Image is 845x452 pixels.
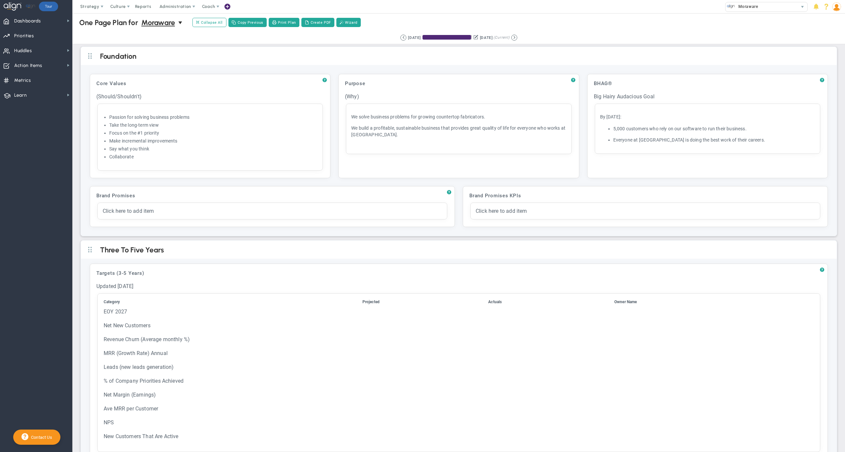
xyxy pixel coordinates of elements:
button: Create PDF [301,18,334,27]
span: (Current) [493,35,509,41]
span: One Page Plan for [79,18,138,27]
div: Purpose [342,78,575,89]
span: Click here to add item [103,208,154,214]
div: (Why) [342,90,575,103]
span: select [798,2,807,12]
td: Revenue Churn (Average monthly %) [103,336,361,349]
button: Collapse All [192,18,226,27]
td: Leads (new leads generation) [103,364,361,377]
img: 180103.Person.photo [832,2,841,11]
span: Dashboards [14,14,41,28]
li: Say what you think [109,146,318,152]
span: We solve business problems for growing countertop fabricators. [351,114,485,119]
div: Big Hairy Audacious Goal [591,90,824,103]
div: Core Values [93,78,327,89]
li: Make incremental improvements [109,138,318,144]
li: Take the long-term view [109,122,318,128]
span: By [DATE]: [600,114,621,119]
button: Go to previous period [400,35,406,41]
img: 30196.Company.photo [727,2,735,11]
li: Focus on the #1 priority [109,130,318,136]
div: click to edit [346,104,571,154]
th: Actuals [488,299,613,307]
td: NPS [103,419,361,432]
span: Collapse All [196,19,223,25]
td: % of Company Priorities Achieved [103,377,361,391]
h2: Three To Five Years [100,245,828,255]
div: click to edit [595,104,820,153]
td: MRR (Growth Rate) Annual [103,350,361,363]
li: Collaborate [109,154,318,160]
span: We build a profitable, sustainable business that provides great quality of life for everyone who ... [351,125,565,137]
div: click to edit [98,294,820,452]
span: Priorities [14,29,34,43]
span: Contact Us [28,435,52,440]
td: EOY 2027 [103,308,361,321]
button: Go to next period [511,35,517,41]
td: Net New Customers [103,322,361,335]
span: Moraware [735,2,758,11]
button: Wizard [336,18,361,27]
span: Metrics [14,74,31,87]
div: [DATE] [408,35,421,41]
span: Administration [159,4,191,9]
span: Culture [110,4,126,9]
th: Owner Name [614,299,739,307]
div: Targets (3-5 Years) [93,267,824,279]
th: Projected [362,299,488,307]
td: Ave MRR per Customer [103,405,361,418]
div: Period Progress: 98% Day 90 of 91 with 1 remaining. [422,35,472,40]
span: Coach [202,4,215,9]
span: Moraware [141,17,175,28]
div: click to edit [98,104,322,170]
button: Copy Previous [228,18,267,27]
div: Brand Promises [93,190,451,202]
span: Everyone at [GEOGRAPHIC_DATA] is doing the best work of their careers. [613,137,765,143]
th: Category [103,299,361,307]
td: Net Margin (Earnings) [103,391,361,404]
span: select [178,17,184,28]
span: Action Items [14,59,42,73]
div: Updated 12/12/24 [93,280,824,292]
div: click to edit [471,203,820,219]
div: (Should/Shouldn't) [93,90,327,103]
div: click to edit [98,203,447,219]
button: Print Plan [269,18,299,27]
span: Strategy [80,4,99,9]
td: New Customers That Are Active [103,433,361,446]
h2: Foundation [100,52,828,62]
span: Click here to add item [476,208,527,214]
li: Passion for solving business problems [109,114,318,120]
span: Huddles [14,44,32,58]
div: Brand Promises KPIs [466,190,824,202]
span: Learn [14,88,27,102]
span: 5,000 customers who rely on our software to run their business. [613,126,747,131]
div: BHAG® [591,78,824,89]
div: [DATE] [480,35,492,41]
